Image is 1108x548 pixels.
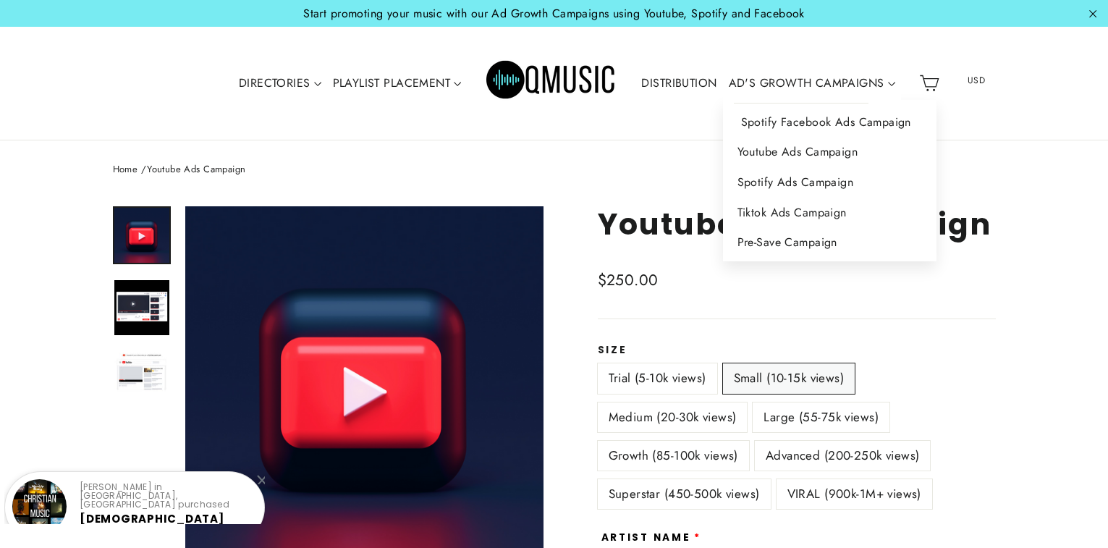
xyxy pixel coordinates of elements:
[114,208,169,263] img: Youtube Ads Campaign
[598,402,748,432] label: Medium (20-30k views)
[598,345,996,356] label: Size
[723,67,901,100] a: AD'S GROWTH CAMPAIGNS
[141,162,147,176] span: /
[777,479,932,509] label: VIRAL (900k-1M+ views)
[598,363,717,393] label: Trial (5-10k views)
[327,67,468,100] a: PLAYLIST PLACEMENT
[723,227,936,258] a: Pre-Save Campaign
[949,69,1004,91] span: USD
[723,363,855,393] label: Small (10-15k views)
[723,107,936,138] a: Spotify Facebook Ads Campaign
[113,162,996,177] nav: breadcrumbs
[723,198,936,228] a: Tiktok Ads Campaign
[80,483,252,509] p: [PERSON_NAME] in [GEOGRAPHIC_DATA], [GEOGRAPHIC_DATA] purchased
[723,137,936,167] a: Youtube Ads Campaign
[601,532,702,544] label: Artist Name
[635,67,722,100] a: DISTRIBUTION
[598,206,996,242] h1: Youtube Ads Campaign
[598,441,749,471] label: Growth (85-100k views)
[723,167,936,198] a: Spotify Ads Campaign
[486,51,617,116] img: Q Music Promotions
[190,41,913,126] div: Primary
[753,402,889,432] label: Large (55-75k views)
[598,269,659,291] span: $250.00
[755,441,931,471] label: Advanced (200-250k views)
[114,353,169,392] img: Youtube Ads Campaign
[598,479,771,509] label: Superstar (450-500k views)
[113,162,138,176] a: Home
[114,280,169,335] img: Youtube Ads Campaign
[233,67,327,100] a: DIRECTORIES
